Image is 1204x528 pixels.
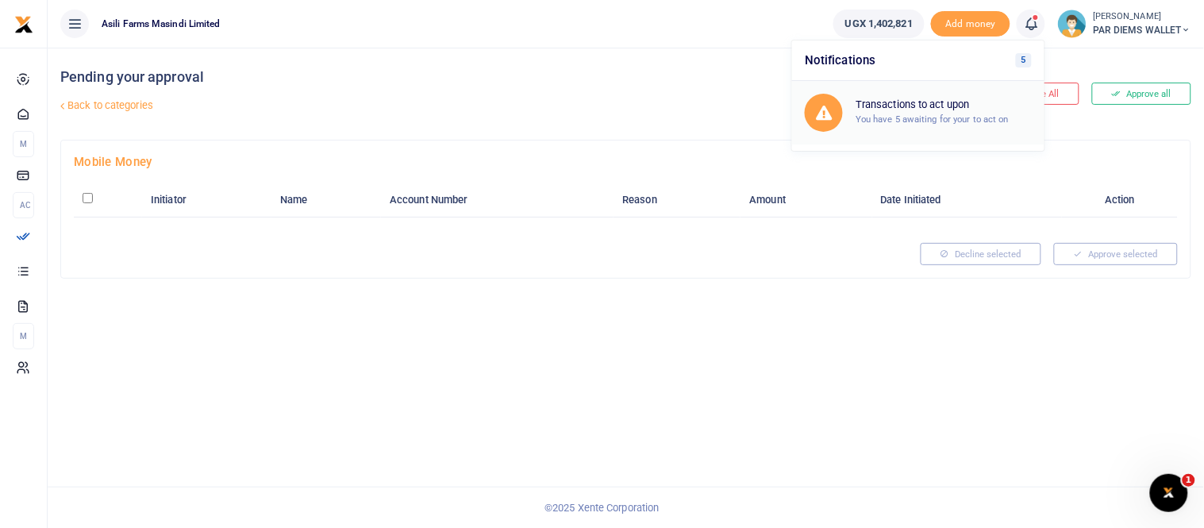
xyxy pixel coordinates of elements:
a: profile-user [PERSON_NAME] PAR DIEMS WALLET [1058,10,1191,38]
iframe: Intercom live chat [1150,474,1188,512]
button: Approve all [1092,83,1191,105]
small: You have 5 awaiting for your to act on [856,114,1009,125]
a: Transactions to act upon You have 5 awaiting for your to act on [792,81,1044,145]
span: PAR DIEMS WALLET [1093,23,1191,37]
img: profile-user [1058,10,1087,38]
span: Asili Farms Masindi Limited [95,17,227,31]
img: logo-small [14,15,33,34]
li: Toup your wallet [931,11,1010,37]
th: Name [271,183,381,217]
span: UGX 1,402,821 [845,16,913,32]
h6: Notifications [792,40,1044,81]
th: Account Number [381,183,614,217]
li: Wallet ballance [827,10,931,38]
th: Reason [614,183,740,217]
li: Ac [13,192,34,218]
th: Initiator [142,183,271,217]
a: Back to categories [56,92,810,119]
a: Add money [931,17,1010,29]
h4: Pending your approval [60,68,810,86]
span: 5 [1016,53,1033,67]
span: Add money [931,11,1010,37]
h4: Mobile Money [74,153,1178,171]
li: M [13,323,34,349]
small: [PERSON_NAME] [1093,10,1191,24]
h6: Transactions to act upon [856,98,1032,111]
a: logo-small logo-large logo-large [14,17,33,29]
li: M [13,131,34,157]
th: Amount [740,183,871,217]
span: 1 [1183,474,1195,487]
a: UGX 1,402,821 [833,10,925,38]
th: Action [1062,183,1178,217]
th: Date Initiated [872,183,1063,217]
